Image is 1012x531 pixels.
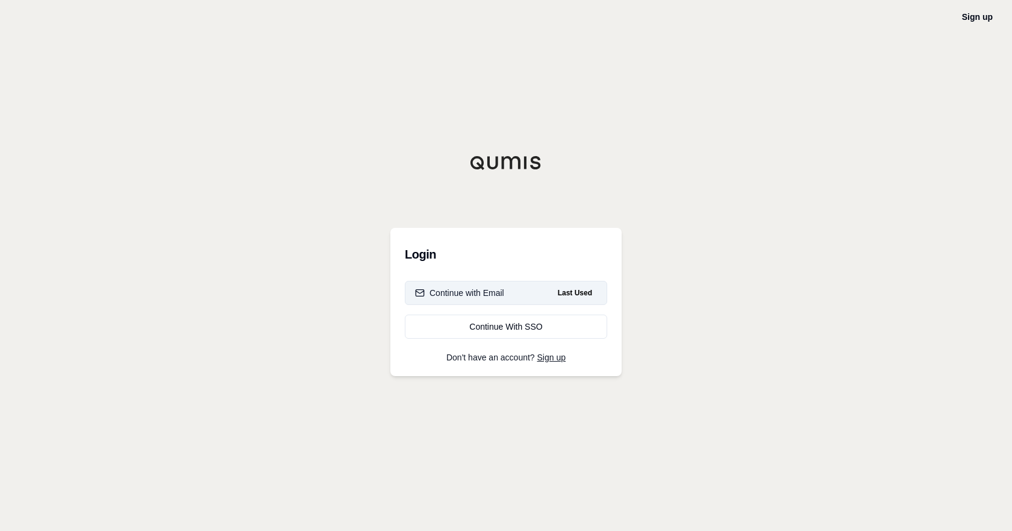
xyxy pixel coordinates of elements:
[470,156,542,170] img: Qumis
[415,287,504,299] div: Continue with Email
[405,315,607,339] a: Continue With SSO
[405,353,607,362] p: Don't have an account?
[962,12,993,22] a: Sign up
[553,286,597,300] span: Last Used
[537,353,566,362] a: Sign up
[405,281,607,305] button: Continue with EmailLast Used
[415,321,597,333] div: Continue With SSO
[405,242,607,266] h3: Login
